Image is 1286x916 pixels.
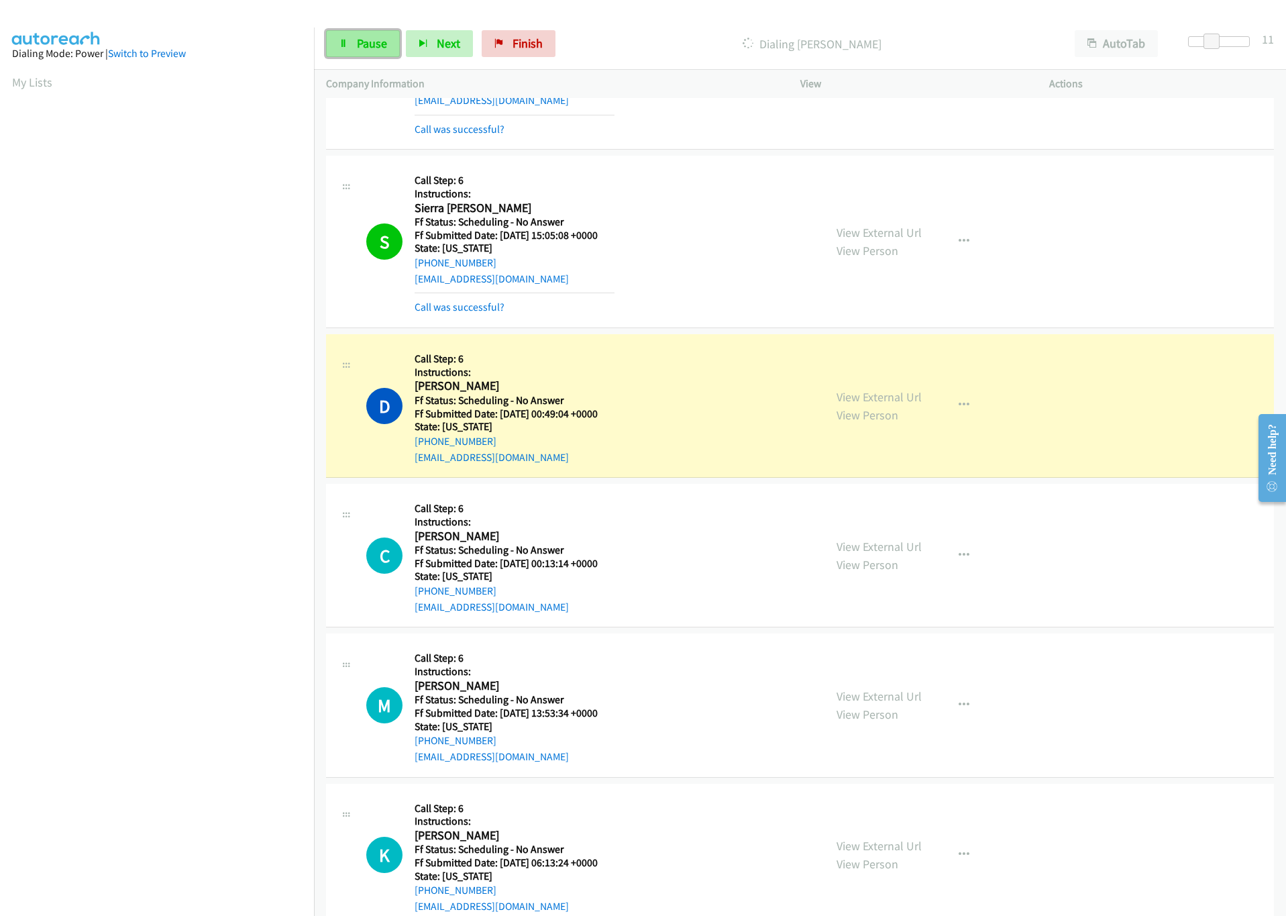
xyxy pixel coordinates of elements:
a: [PHONE_NUMBER] [415,884,496,897]
a: [EMAIL_ADDRESS][DOMAIN_NAME] [415,750,569,763]
a: [PHONE_NUMBER] [415,734,496,747]
p: View [800,76,1025,92]
h5: Ff Status: Scheduling - No Answer [415,544,614,557]
a: View External Url [837,225,922,240]
h5: Ff Submitted Date: [DATE] 06:13:24 +0000 [415,856,614,870]
h5: Instructions: [415,815,614,828]
a: View Person [837,707,898,722]
h5: Ff Submitted Date: [DATE] 00:13:14 +0000 [415,557,614,570]
h1: C [366,538,403,574]
h5: Call Step: 6 [415,802,614,815]
div: Dialing Mode: Power | [12,46,302,62]
a: [EMAIL_ADDRESS][DOMAIN_NAME] [415,272,569,285]
a: View Person [837,407,898,423]
a: [EMAIL_ADDRESS][DOMAIN_NAME] [415,601,569,613]
a: Call was successful? [415,123,504,136]
a: View Person [837,243,898,258]
a: View Person [837,557,898,572]
h5: Ff Status: Scheduling - No Answer [415,394,614,407]
span: Next [437,36,460,51]
h5: Instructions: [415,665,614,678]
h2: [PERSON_NAME] [415,378,614,394]
h5: Call Step: 6 [415,652,614,665]
h5: Ff Submitted Date: [DATE] 00:49:04 +0000 [415,407,614,421]
a: View External Url [837,539,922,554]
a: View External Url [837,389,922,405]
span: Pause [357,36,387,51]
h5: State: [US_STATE] [415,242,614,255]
button: AutoTab [1075,30,1158,57]
iframe: Resource Center [1248,405,1286,511]
a: Finish [482,30,555,57]
h1: K [366,837,403,873]
h5: Ff Status: Scheduling - No Answer [415,693,614,707]
a: Call was successful? [415,301,504,313]
h5: State: [US_STATE] [415,420,614,434]
a: View Person [837,856,898,872]
a: View External Url [837,838,922,854]
h5: Call Step: 6 [415,502,614,515]
button: Next [406,30,473,57]
h1: S [366,223,403,260]
h2: [PERSON_NAME] [415,678,614,694]
p: Dialing [PERSON_NAME] [574,35,1051,53]
h1: M [366,687,403,723]
h5: Instructions: [415,366,614,379]
h5: Ff Submitted Date: [DATE] 15:05:08 +0000 [415,229,614,242]
h5: Ff Submitted Date: [DATE] 13:53:34 +0000 [415,707,614,720]
a: [PHONE_NUMBER] [415,256,496,269]
h1: D [366,388,403,424]
h5: Call Step: 6 [415,174,614,187]
h5: Ff Status: Scheduling - No Answer [415,843,614,856]
a: My Lists [12,74,52,90]
div: 11 [1262,30,1274,48]
h5: Instructions: [415,515,614,529]
a: [EMAIL_ADDRESS][DOMAIN_NAME] [415,94,569,107]
p: Company Information [326,76,776,92]
h5: State: [US_STATE] [415,720,614,733]
h5: Call Step: 6 [415,352,614,366]
iframe: Dialpad [12,103,314,741]
h5: Instructions: [415,187,614,201]
a: Switch to Preview [108,47,186,60]
a: View External Url [837,689,922,704]
h2: Sierra [PERSON_NAME] [415,201,614,216]
h5: State: [US_STATE] [415,870,614,883]
h5: Ff Status: Scheduling - No Answer [415,215,614,229]
h2: [PERSON_NAME] [415,529,614,544]
h5: State: [US_STATE] [415,570,614,583]
div: The call is yet to be attempted [366,837,403,873]
a: [PHONE_NUMBER] [415,584,496,597]
a: [EMAIL_ADDRESS][DOMAIN_NAME] [415,451,569,464]
h2: [PERSON_NAME] [415,828,614,844]
a: Pause [326,30,400,57]
p: Actions [1049,76,1274,92]
span: Finish [513,36,543,51]
a: [PHONE_NUMBER] [415,435,496,448]
a: [EMAIL_ADDRESS][DOMAIN_NAME] [415,900,569,913]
